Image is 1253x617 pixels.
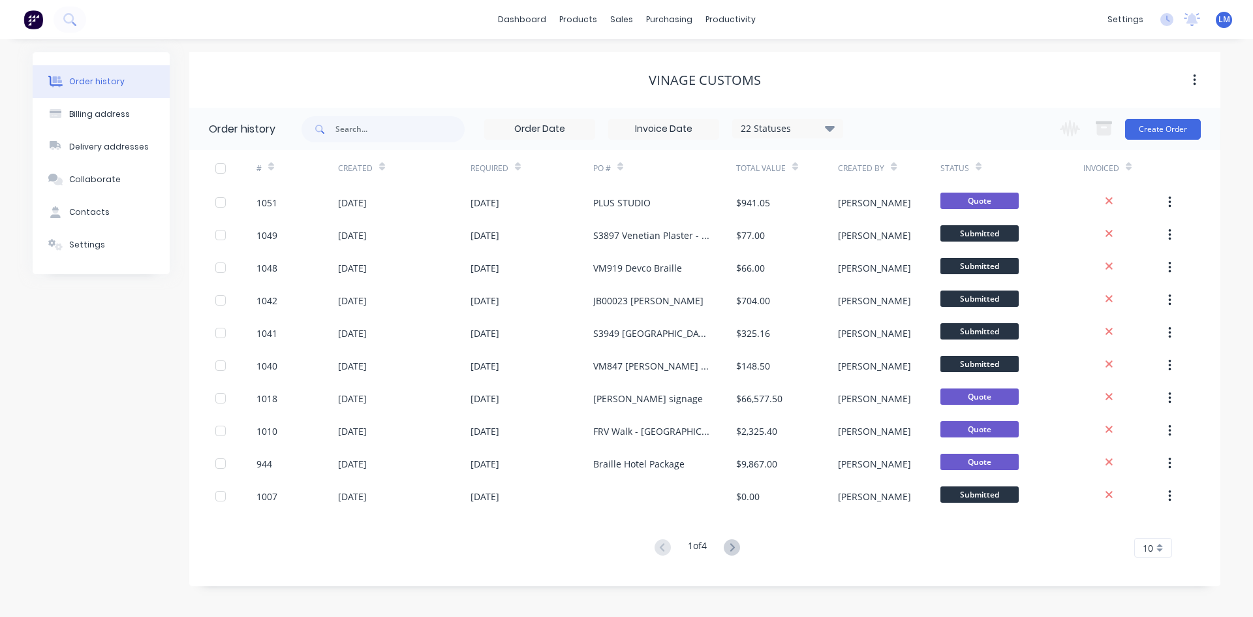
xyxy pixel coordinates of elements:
div: [PERSON_NAME] [838,490,911,503]
div: Created [338,163,373,174]
div: [DATE] [338,229,367,242]
div: [DATE] [338,359,367,373]
div: [DATE] [471,196,499,210]
div: sales [604,10,640,29]
div: [DATE] [338,457,367,471]
div: # [256,163,262,174]
div: Required [471,150,593,186]
div: S3897 Venetian Plaster - Signage [593,229,710,242]
div: [PERSON_NAME] [838,229,911,242]
div: $66,577.50 [736,392,782,405]
span: Submitted [940,486,1019,503]
div: Contacts [69,206,110,218]
div: [PERSON_NAME] [838,294,911,308]
div: [DATE] [471,424,499,438]
button: Delivery addresses [33,131,170,163]
div: productivity [699,10,762,29]
div: products [553,10,604,29]
div: [DATE] [338,261,367,275]
div: $77.00 [736,229,765,242]
div: [PERSON_NAME] [838,424,911,438]
div: Order history [69,76,125,87]
div: 944 [256,457,272,471]
span: Submitted [940,356,1019,372]
div: $148.50 [736,359,770,373]
div: Order history [209,121,275,137]
div: 1051 [256,196,277,210]
div: 1049 [256,229,277,242]
div: PO # [593,150,736,186]
div: Invoiced [1083,163,1119,174]
div: [PERSON_NAME] [838,359,911,373]
div: settings [1101,10,1150,29]
div: Status [940,150,1083,186]
div: $0.00 [736,490,760,503]
div: purchasing [640,10,699,29]
div: [DATE] [338,326,367,340]
span: Quote [940,421,1019,437]
div: [PERSON_NAME] signage [593,392,703,405]
button: Contacts [33,196,170,229]
div: 1 of 4 [688,539,707,558]
span: LM [1218,14,1230,25]
span: Quote [940,193,1019,209]
div: [DATE] [471,490,499,503]
div: JB00023 [PERSON_NAME] [593,294,704,308]
span: Quote [940,388,1019,405]
div: $66.00 [736,261,765,275]
div: [DATE] [338,196,367,210]
div: 1018 [256,392,277,405]
button: Create Order [1125,119,1201,140]
span: Submitted [940,323,1019,340]
input: Search... [335,116,465,142]
div: [DATE] [338,392,367,405]
div: Total Value [736,163,786,174]
div: $325.16 [736,326,770,340]
div: Created By [838,150,940,186]
div: FRV Walk - [GEOGRAPHIC_DATA] [593,424,710,438]
div: Required [471,163,508,174]
div: 1040 [256,359,277,373]
div: 1048 [256,261,277,275]
div: Billing address [69,108,130,120]
div: PO # [593,163,611,174]
div: $704.00 [736,294,770,308]
input: Order Date [485,119,595,139]
div: [DATE] [471,326,499,340]
span: Quote [940,454,1019,470]
div: $9,867.00 [736,457,777,471]
a: dashboard [491,10,553,29]
div: [DATE] [471,294,499,308]
div: 1010 [256,424,277,438]
button: Settings [33,229,170,261]
span: Submitted [940,258,1019,274]
input: Invoice Date [609,119,719,139]
div: [PERSON_NAME] [838,392,911,405]
div: S3949 [GEOGRAPHIC_DATA] Co - GPT Signage [593,326,710,340]
div: [DATE] [471,229,499,242]
div: [DATE] [471,261,499,275]
div: VM847 [PERSON_NAME] Rd - Panel [593,359,710,373]
div: Invoiced [1083,150,1165,186]
div: [DATE] [471,457,499,471]
img: Factory [23,10,43,29]
div: Vinage Customs [649,72,761,88]
div: Status [940,163,969,174]
div: Collaborate [69,174,121,185]
div: Created By [838,163,884,174]
div: Created [338,150,471,186]
div: [DATE] [471,359,499,373]
div: # [256,150,338,186]
div: Delivery addresses [69,141,149,153]
div: Braille Hotel Package [593,457,685,471]
span: Submitted [940,225,1019,242]
div: [DATE] [471,392,499,405]
div: 1042 [256,294,277,308]
span: 10 [1143,541,1153,555]
div: 22 Statuses [733,121,843,136]
div: [PERSON_NAME] [838,261,911,275]
button: Order history [33,65,170,98]
div: PLUS STUDIO [593,196,651,210]
div: [PERSON_NAME] [838,326,911,340]
div: [DATE] [338,424,367,438]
